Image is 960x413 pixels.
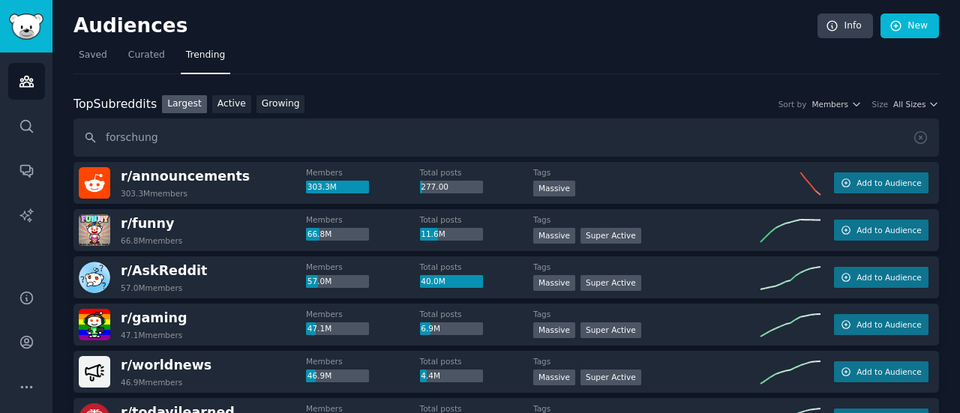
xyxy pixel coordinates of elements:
[834,220,928,241] button: Add to Audience
[580,370,641,385] div: Super Active
[121,358,211,373] span: r/ worldnews
[420,370,483,383] div: 4.4M
[73,43,112,74] a: Saved
[856,367,921,377] span: Add to Audience
[420,356,534,367] dt: Total posts
[856,225,921,235] span: Add to Audience
[834,267,928,288] button: Add to Audience
[306,309,420,319] dt: Members
[856,272,921,283] span: Add to Audience
[880,13,939,39] a: New
[420,275,483,289] div: 40.0M
[121,263,207,278] span: r/ AskReddit
[121,235,182,246] div: 66.8M members
[306,181,369,194] div: 303.3M
[79,309,110,340] img: gaming
[306,275,369,289] div: 57.0M
[834,314,928,335] button: Add to Audience
[121,330,182,340] div: 47.1M members
[256,95,305,114] a: Growing
[420,181,483,194] div: 277.00
[778,99,807,109] div: Sort by
[121,310,187,325] span: r/ gaming
[580,228,641,244] div: Super Active
[306,370,369,383] div: 46.9M
[121,169,250,184] span: r/ announcements
[817,13,873,39] a: Info
[811,99,861,109] button: Members
[79,356,110,388] img: worldnews
[420,309,534,319] dt: Total posts
[186,49,225,62] span: Trending
[306,228,369,241] div: 66.8M
[73,14,817,38] h2: Audiences
[533,322,575,338] div: Massive
[533,275,575,291] div: Massive
[181,43,230,74] a: Trending
[580,275,641,291] div: Super Active
[420,167,534,178] dt: Total posts
[420,262,534,272] dt: Total posts
[123,43,170,74] a: Curated
[533,181,575,196] div: Massive
[9,13,43,40] img: GummySearch logo
[893,99,925,109] span: All Sizes
[533,214,760,225] dt: Tags
[811,99,848,109] span: Members
[212,95,251,114] a: Active
[79,262,110,293] img: AskReddit
[162,95,207,114] a: Largest
[79,49,107,62] span: Saved
[420,322,483,336] div: 6.9M
[128,49,165,62] span: Curated
[533,309,760,319] dt: Tags
[834,172,928,193] button: Add to Audience
[856,178,921,188] span: Add to Audience
[420,214,534,225] dt: Total posts
[893,99,939,109] button: All Sizes
[121,216,174,231] span: r/ funny
[533,262,760,272] dt: Tags
[856,319,921,330] span: Add to Audience
[73,95,157,114] div: Top Subreddits
[834,361,928,382] button: Add to Audience
[79,167,110,199] img: announcements
[533,370,575,385] div: Massive
[306,322,369,336] div: 47.1M
[872,99,889,109] div: Size
[306,262,420,272] dt: Members
[533,167,760,178] dt: Tags
[73,118,939,157] input: Search name, description, topic
[121,283,182,293] div: 57.0M members
[121,377,182,388] div: 46.9M members
[306,167,420,178] dt: Members
[121,188,187,199] div: 303.3M members
[533,356,760,367] dt: Tags
[306,356,420,367] dt: Members
[420,228,483,241] div: 11.6M
[79,214,110,246] img: funny
[533,228,575,244] div: Massive
[306,214,420,225] dt: Members
[580,322,641,338] div: Super Active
